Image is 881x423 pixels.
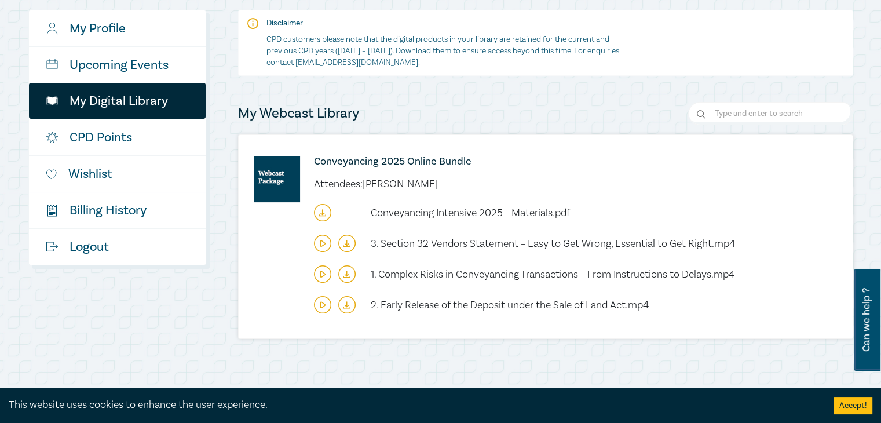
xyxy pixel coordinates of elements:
a: $Billing History [29,192,206,228]
a: Wishlist [29,156,206,192]
a: Logout [29,229,206,265]
a: 3. Section 32 Vendors Statement – Easy to Get Wrong, Essential to Get Right.mp4 [371,239,735,249]
a: My Profile [29,10,206,46]
span: 2. Early Release of the Deposit under the Sale of Land Act.mp4 [371,298,649,312]
strong: Disclaimer [266,18,303,28]
a: Conveyancing Intensive 2025 - Materials.pdf [371,208,570,218]
tspan: $ [49,207,51,212]
img: online-intensive-(to-download) [254,156,300,202]
a: My Digital Library [29,83,206,119]
span: Can we help ? [861,276,872,364]
h4: My Webcast Library [238,104,359,123]
a: 2. Early Release of the Deposit under the Sale of Land Act.mp4 [371,300,649,310]
span: 3. Section 32 Vendors Statement – Easy to Get Wrong, Essential to Get Right.mp4 [371,237,735,250]
a: Conveyancing 2025 Online Bundle [314,156,783,167]
span: Conveyancing Intensive 2025 - Materials.pdf [371,206,570,220]
a: [EMAIL_ADDRESS][DOMAIN_NAME] [295,57,418,68]
a: Upcoming Events [29,47,206,83]
p: CPD customers please note that the digital products in your library are retained for the current ... [266,34,623,68]
input: Search [688,102,853,125]
button: Accept cookies [834,397,872,414]
a: CPD Points [29,119,206,155]
span: 1. Complex Risks in Conveyancing Transactions – From Instructions to Delays.mp4 [371,268,734,281]
li: Attendees: [PERSON_NAME] [314,179,438,189]
a: 1. Complex Risks in Conveyancing Transactions – From Instructions to Delays.mp4 [371,269,734,279]
div: This website uses cookies to enhance the user experience. [9,398,816,413]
